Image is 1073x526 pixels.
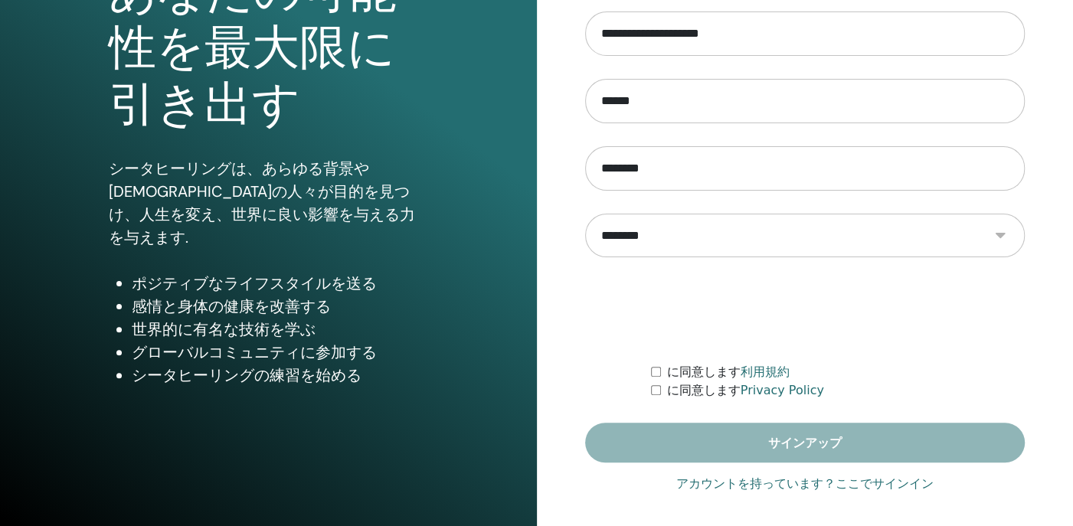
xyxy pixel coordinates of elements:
[667,381,824,400] label: に同意します
[132,295,428,318] li: 感情と身体の健康を改善する
[132,272,428,295] li: ポジティブなライフスタイルを送る
[689,280,921,340] iframe: reCAPTCHA
[132,364,428,387] li: シータヒーリングの練習を始める
[741,364,790,379] a: 利用規約
[676,475,934,493] a: アカウントを持っています？ここでサインイン
[667,363,790,381] label: に同意します
[741,383,824,397] a: Privacy Policy
[132,318,428,341] li: 世界的に有名な技術を学ぶ
[109,157,428,249] p: シータヒーリングは、あらゆる背景や[DEMOGRAPHIC_DATA]の人々が目的を見つけ、人生を変え、世界に良い影響を与える力を与えます.
[132,341,428,364] li: グローバルコミュニティに参加する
